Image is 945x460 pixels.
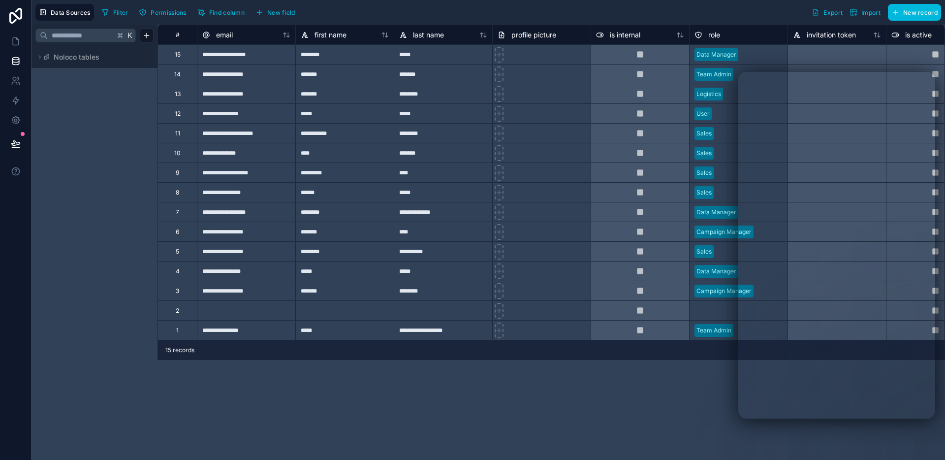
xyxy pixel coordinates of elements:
div: 12 [175,110,181,118]
div: Sales [696,149,712,158]
span: invitation token [807,30,856,40]
div: 7 [176,208,179,216]
iframe: Intercom live chat [912,427,935,450]
div: 11 [175,130,180,137]
span: is active [905,30,932,40]
div: 6 [176,228,179,236]
div: User [696,109,710,118]
span: is internal [610,30,640,40]
div: 14 [174,70,181,78]
div: 8 [176,189,179,197]
span: Import [861,9,881,16]
span: profile picture [511,30,556,40]
div: Data Manager [696,50,736,59]
div: 15 [175,51,181,59]
span: Export [823,9,843,16]
div: 5 [176,248,179,256]
div: Campaign Manager [696,287,752,296]
span: 15 records [165,346,194,354]
span: last name [413,30,444,40]
button: New record [888,4,941,21]
div: Team Admin [696,70,731,79]
div: Data Manager [696,208,736,217]
div: Sales [696,247,712,256]
div: # [165,31,189,38]
span: first name [315,30,346,40]
div: Campaign Manager [696,228,752,236]
span: Find column [209,9,245,16]
div: 9 [176,169,179,177]
div: Data Manager [696,267,736,276]
button: Noloco tables [35,50,148,64]
div: Logistics [696,90,721,99]
span: role [708,30,720,40]
div: Sales [696,188,712,197]
button: Data Sources [35,4,94,21]
button: Filter [98,5,132,20]
div: 1 [176,327,179,334]
button: Find column [194,5,248,20]
a: Permissions [135,5,193,20]
button: Import [846,4,884,21]
span: email [216,30,233,40]
div: 10 [174,149,181,157]
div: Team Admin [696,326,731,335]
div: 3 [176,287,179,295]
div: 4 [176,267,180,275]
span: Noloco tables [54,52,99,62]
button: New field [252,5,299,20]
div: Sales [696,129,712,138]
div: 13 [175,90,181,98]
span: New record [903,9,938,16]
span: Data Sources [51,9,91,16]
span: Permissions [151,9,186,16]
button: Permissions [135,5,189,20]
iframe: Intercom live chat [738,72,935,419]
span: Filter [113,9,128,16]
a: New record [884,4,941,21]
div: Sales [696,168,712,177]
div: 2 [176,307,179,315]
span: K [126,32,133,39]
button: Export [808,4,846,21]
span: New field [267,9,295,16]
